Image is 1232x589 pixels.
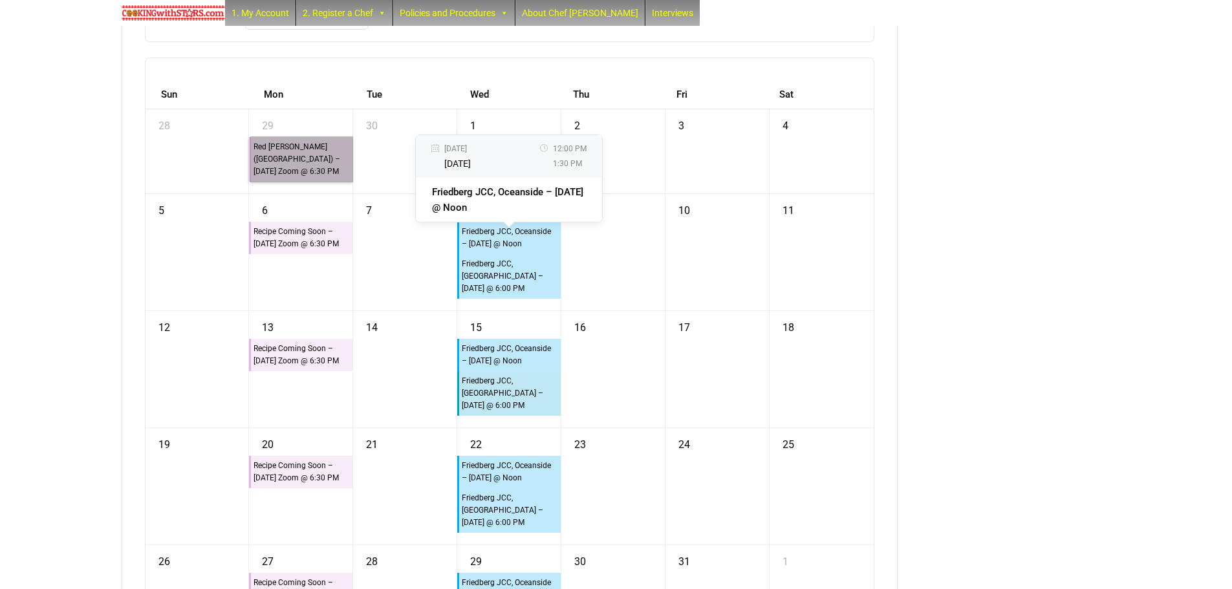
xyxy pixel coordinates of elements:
a: Tuesday [364,84,385,105]
a: Friedberg JCC, Oceanside – [DATE] @ Noon [457,456,561,488]
a: Recipe Coming Soon – [DATE] Zoom @ 6:30 PM [249,456,352,488]
a: October 7, 2025 [360,194,378,221]
td: October 18, 2025 [770,311,874,428]
a: September 30, 2025 [360,109,384,136]
a: Friday [674,84,690,105]
td: October 24, 2025 [665,428,770,545]
a: Friedberg JCC, Oceanside – [DATE] @ Noon [457,222,561,254]
a: Saturday [777,84,796,105]
a: October 4, 2025 [776,109,795,136]
a: October 25, 2025 [776,428,801,455]
a: October 3, 2025 [672,109,691,136]
a: October 28, 2025 [360,545,384,572]
a: Friedberg JCC, [GEOGRAPHIC_DATA] – [DATE] @ 6:00 PM [457,371,561,416]
a: Sunday [158,84,180,105]
td: October 7, 2025 [353,194,457,311]
a: Friedberg JCC, Oceanside – [DATE] @ Noon [432,186,583,213]
a: October 27, 2025 [255,545,280,572]
a: October 23, 2025 [568,428,592,455]
a: October 21, 2025 [360,428,384,455]
td: October 9, 2025 [561,194,665,311]
td: September 29, 2025 [249,109,353,194]
div: Friedberg JCC, [GEOGRAPHIC_DATA] – [DATE] @ 6:00 PM [461,257,559,295]
div: Recipe Coming Soon – [DATE] Zoom @ 6:30 PM [253,459,351,485]
a: October 18, 2025 [776,311,801,338]
td: October 3, 2025 [665,109,770,194]
div: Recipe Coming Soon – [DATE] Zoom @ 6:30 PM [253,225,351,251]
a: October 22, 2025 [464,428,488,455]
a: October 12, 2025 [152,311,177,338]
td: September 28, 2025 [146,109,250,194]
div: Friedberg JCC, [GEOGRAPHIC_DATA] – [DATE] @ 6:00 PM [461,491,559,530]
a: Recipe Coming Soon – [DATE] Zoom @ 6:30 PM [249,339,352,371]
a: Wednesday [468,84,492,105]
td: September 30, 2025 [353,109,457,194]
td: October 15, 2025 [457,311,561,428]
a: Monday [261,84,286,105]
a: Friedberg JCC, Oceanside – [DATE] @ Noon [457,339,561,371]
a: October 1, 2025 [464,109,482,136]
td: October 1, 2025 [457,109,561,194]
a: Recipe Coming Soon – [DATE] Zoom @ 6:30 PM [249,222,352,254]
td: October 11, 2025 [770,194,874,311]
a: November 1, 2025 [776,545,795,572]
a: October 31, 2025 [672,545,697,572]
td: October 10, 2025 [665,194,770,311]
span: [DATE] [444,156,471,171]
a: October 10, 2025 [672,194,697,221]
span: [DATE] [444,142,471,156]
td: October 19, 2025 [146,428,250,545]
a: October 20, 2025 [255,428,280,455]
a: October 13, 2025 [255,311,280,338]
a: Thursday [570,84,592,105]
a: October 17, 2025 [672,311,697,338]
div: Friedberg JCC, Oceanside – [DATE] @ Noon [461,459,559,485]
div: Friedberg JCC, Oceanside – [DATE] @ Noon [461,342,559,368]
a: October 5, 2025 [152,194,171,221]
td: October 8, 2025 [457,194,561,311]
td: October 13, 2025 [249,311,353,428]
a: Friedberg JCC, [GEOGRAPHIC_DATA] – [DATE] @ 6:00 PM [457,254,561,299]
span: 12:00 PM [553,142,587,156]
td: October 20, 2025 [249,428,353,545]
td: October 21, 2025 [353,428,457,545]
a: October 14, 2025 [360,311,384,338]
td: October 12, 2025 [146,311,250,428]
td: October 14, 2025 [353,311,457,428]
td: October 2, 2025 [561,109,665,194]
a: October 11, 2025 [776,194,801,221]
a: September 29, 2025 [255,109,280,136]
div: Recipe Coming Soon – [DATE] Zoom @ 6:30 PM [253,342,351,368]
a: October 24, 2025 [672,428,697,455]
td: October 17, 2025 [665,311,770,428]
td: October 4, 2025 [770,109,874,194]
a: October 16, 2025 [568,311,592,338]
td: October 25, 2025 [770,428,874,545]
span: 1:30 PM [553,156,587,171]
a: October 30, 2025 [568,545,592,572]
td: October 16, 2025 [561,311,665,428]
a: Red [PERSON_NAME] ([GEOGRAPHIC_DATA]) – [DATE] Zoom @ 6:30 PM [249,137,352,182]
td: October 23, 2025 [561,428,665,545]
img: Chef Paula's Cooking With Stars [122,5,225,21]
td: October 5, 2025 [146,194,250,311]
a: October 15, 2025 [464,311,488,338]
a: September 28, 2025 [152,109,177,136]
a: October 6, 2025 [255,194,274,221]
a: October 29, 2025 [464,545,488,572]
td: October 22, 2025 [457,428,561,545]
td: October 6, 2025 [249,194,353,311]
div: Friedberg JCC, [GEOGRAPHIC_DATA] – [DATE] @ 6:00 PM [461,374,559,412]
a: October 2, 2025 [568,109,587,136]
div: Friedberg JCC, Oceanside – [DATE] @ Noon [461,225,559,251]
a: Friedberg JCC, [GEOGRAPHIC_DATA] – [DATE] @ 6:00 PM [457,488,561,533]
a: October 26, 2025 [152,545,177,572]
a: October 19, 2025 [152,428,177,455]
